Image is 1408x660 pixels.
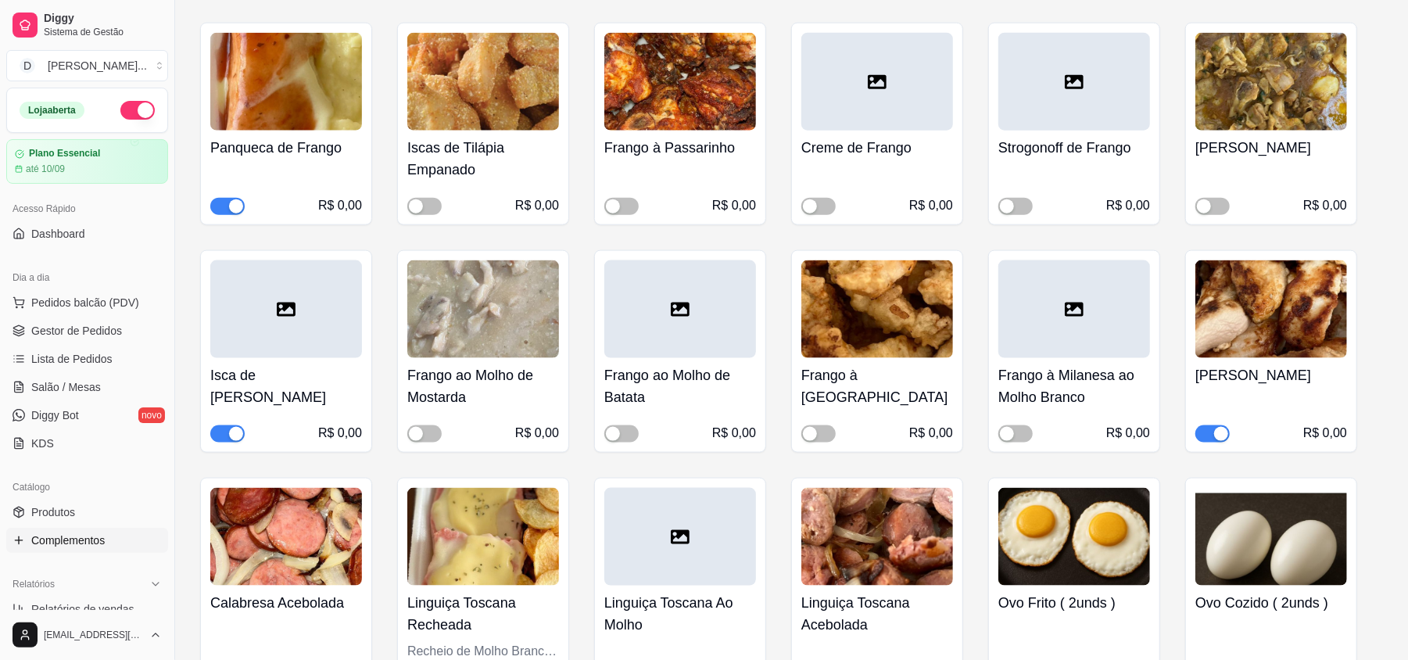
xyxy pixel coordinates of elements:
h4: Frango à Milanesa ao Molho Branco [998,364,1150,408]
h4: Iscas de Tilápia Empanado [407,137,559,181]
h4: Panqueca de Frango [210,137,362,159]
button: Pedidos balcão (PDV) [6,290,168,315]
div: R$ 0,00 [712,196,756,215]
span: Pedidos balcão (PDV) [31,295,139,310]
div: R$ 0,00 [1106,196,1150,215]
div: R$ 0,00 [909,424,953,443]
div: R$ 0,00 [1303,196,1347,215]
h4: Ovo Frito ( 2unds ) [998,592,1150,614]
div: R$ 0,00 [318,196,362,215]
button: Alterar Status [120,101,155,120]
a: Salão / Mesas [6,375,168,400]
img: product-image [604,33,756,131]
img: product-image [801,488,953,586]
a: Gestor de Pedidos [6,318,168,343]
span: Diggy Bot [31,407,79,423]
img: product-image [407,33,559,131]
span: Diggy [44,12,162,26]
h4: Strogonoff de Frango [998,137,1150,159]
a: Dashboard [6,221,168,246]
img: product-image [210,33,362,131]
span: [EMAIL_ADDRESS][DOMAIN_NAME] [44,629,143,641]
a: Lista de Pedidos [6,346,168,371]
img: product-image [407,260,559,358]
span: KDS [31,436,54,451]
div: R$ 0,00 [515,424,559,443]
div: R$ 0,00 [515,196,559,215]
button: Select a team [6,50,168,81]
h4: Creme de Frango [801,137,953,159]
span: Complementos [31,533,105,548]
div: R$ 0,00 [318,424,362,443]
div: [PERSON_NAME] ... [48,58,147,74]
img: product-image [1195,488,1347,586]
article: até 10/09 [26,163,65,175]
h4: Frango ao Molho de Batata [604,364,756,408]
h4: [PERSON_NAME] [1195,137,1347,159]
a: Complementos [6,528,168,553]
span: Salão / Mesas [31,379,101,395]
span: Relatórios [13,578,55,590]
div: Catálogo [6,475,168,500]
h4: Frango à [GEOGRAPHIC_DATA] [801,364,953,408]
img: product-image [210,488,362,586]
h4: Linguiça Toscana Acebolada [801,592,953,636]
a: DiggySistema de Gestão [6,6,168,44]
a: Relatórios de vendas [6,597,168,622]
h4: Frango ao Molho de Mostarda [407,364,559,408]
img: product-image [801,260,953,358]
span: Lista de Pedidos [31,351,113,367]
article: Plano Essencial [29,148,100,160]
div: R$ 0,00 [712,424,756,443]
div: R$ 0,00 [1106,424,1150,443]
div: Dia a dia [6,265,168,290]
div: Loja aberta [20,102,84,119]
button: [EMAIL_ADDRESS][DOMAIN_NAME] [6,616,168,654]
div: Acesso Rápido [6,196,168,221]
span: Dashboard [31,226,85,242]
h4: Calabresa Acebolada [210,592,362,614]
span: Relatórios de vendas [31,601,134,617]
h4: Frango à Passarinho [604,137,756,159]
h4: [PERSON_NAME] [1195,364,1347,386]
a: Produtos [6,500,168,525]
img: product-image [1195,33,1347,131]
span: Sistema de Gestão [44,26,162,38]
div: R$ 0,00 [1303,424,1347,443]
h4: Ovo Cozido ( 2unds ) [1195,592,1347,614]
div: R$ 0,00 [909,196,953,215]
img: product-image [407,488,559,586]
img: product-image [998,488,1150,586]
span: Produtos [31,504,75,520]
a: Diggy Botnovo [6,403,168,428]
span: D [20,58,35,74]
span: Gestor de Pedidos [31,323,122,339]
img: product-image [1195,260,1347,358]
h4: Isca de [PERSON_NAME] [210,364,362,408]
a: KDS [6,431,168,456]
h4: Linguiça Toscana Ao Molho [604,592,756,636]
h4: Linguiça Toscana Recheada [407,592,559,636]
a: Plano Essencialaté 10/09 [6,139,168,184]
